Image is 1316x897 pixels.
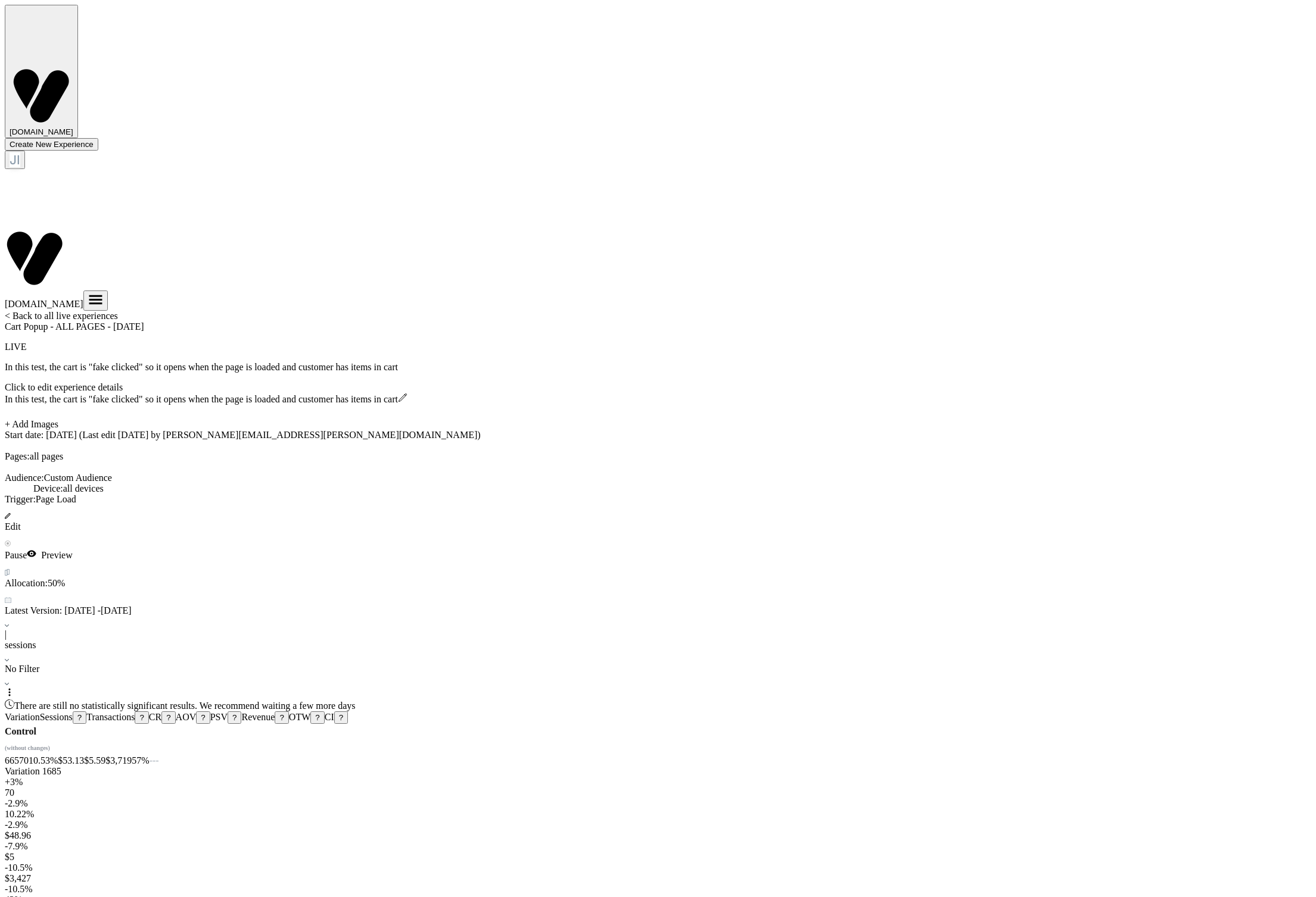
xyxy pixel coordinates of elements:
[5,311,118,321] a: < Back to all live experiences
[210,712,228,722] span: PSV
[27,550,72,560] span: Preview
[5,151,25,169] button: JI
[5,755,19,765] span: 665
[5,798,1311,809] div: - 2.9 %
[10,830,31,840] span: 48.96
[241,712,275,722] span: Revenue
[19,755,29,765] span: 70
[5,830,1311,852] span: $
[5,532,1311,560] span: Pause
[10,873,31,883] span: 3,427
[5,589,1311,629] span: Latest Version: [DATE] - [DATE]
[5,569,10,576] img: rebalance
[132,755,149,765] span: 57%
[5,5,78,138] button: Visually logo[DOMAIN_NAME]
[5,229,64,288] img: Visually logo
[5,724,1311,755] p: Control
[5,419,58,429] span: + Add Images
[10,127,73,136] span: [DOMAIN_NAME]
[5,299,83,309] span: [DOMAIN_NAME]
[5,451,1311,462] div: Pages:
[5,362,1311,373] p: In this test, the cart is "fake clicked" so it opens when the page is loaded and customer has ite...
[36,494,76,504] span: Page Load
[10,852,14,862] span: 5
[5,852,1311,873] span: $
[5,820,1311,830] div: - 2.9 %
[5,862,1311,873] div: - 10.5 %
[228,711,241,724] button: ?
[110,755,132,765] span: 3,719
[150,755,159,765] span: ---
[5,473,1311,483] div: Audience:
[176,712,197,722] span: AOV
[5,321,1311,352] span: Cart Popup - ALL PAGES - [DATE]
[29,755,58,765] span: 10.53 %
[47,766,61,776] span: 685
[5,494,1311,505] div: Trigger:
[5,766,47,776] span: Variation 1
[5,138,98,151] button: Create New Experience
[58,755,84,765] span: $
[5,513,11,519] img: edit
[5,787,14,798] span: 70
[5,777,1311,787] div: + 3 %
[275,711,288,724] button: ?
[334,711,348,724] button: ?
[5,712,40,722] span: Variation
[86,712,135,722] span: Transactions
[5,683,9,685] img: end
[5,505,1311,532] span: Edit
[63,483,104,493] span: all devices
[5,342,1311,352] p: LIVE
[161,711,175,724] button: ?
[135,711,148,724] button: ?
[325,712,348,722] span: CI
[5,561,1311,588] span: Allocation: 50%
[196,711,210,724] button: ?
[5,394,398,404] span: In this test, the cart is "fake clicked" so it opens when the page is loaded and customer has ite...
[11,66,71,126] img: Visually logo
[105,755,132,765] span: $
[289,712,325,722] span: OTW
[63,755,84,765] span: 53.13
[5,624,9,627] img: end
[5,597,11,603] img: calendar
[5,382,1311,393] div: Click to edit experience details
[40,712,73,722] span: Sessions
[44,473,112,483] span: Custom Audience
[5,659,9,661] img: end
[10,152,20,167] div: JI
[310,711,324,724] button: ?
[5,664,1311,674] div: No Filter
[5,873,1311,895] span: $
[149,712,161,722] span: CR
[19,483,118,493] span: Device:
[84,755,105,765] span: $
[5,809,34,819] span: 10.22 %
[30,451,63,461] span: all pages
[5,540,11,546] img: end
[5,430,481,440] span: Start date: [DATE] (Last edit [DATE] by [PERSON_NAME][EMAIL_ADDRESS][PERSON_NAME][DOMAIN_NAME])
[14,701,355,711] span: There are still no statistically significant results. We recommend waiting a few more days
[89,755,105,765] span: 5.59
[5,841,1311,852] div: - 7.9 %
[5,640,1311,651] div: sessions
[73,711,86,724] button: ?
[5,745,50,751] span: (without changes)
[5,884,1311,895] div: - 10.5 %
[5,629,7,639] span: |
